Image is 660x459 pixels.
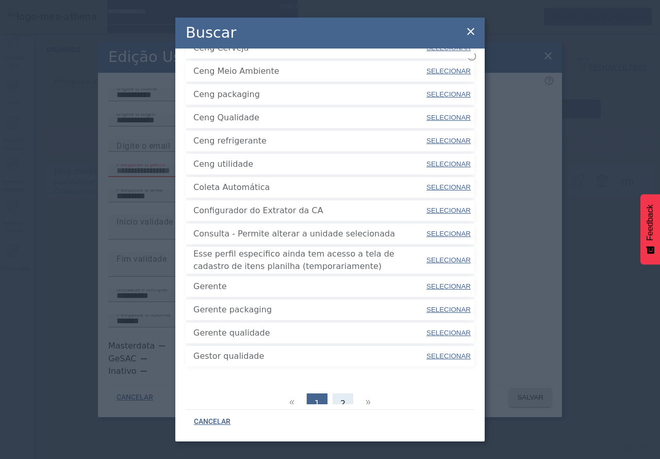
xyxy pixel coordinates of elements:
button: SELECIONAR [425,251,472,270]
button: SELECIONAR [425,277,472,296]
span: 2 [340,398,345,410]
span: SELECIONAR [426,67,471,75]
button: Feedback - Mostrar pesquisa [640,194,660,264]
span: SELECIONAR [426,230,471,238]
span: Ceng packaging [193,88,425,101]
span: SELECIONAR [426,329,471,337]
button: CANCELAR [186,413,239,431]
span: SELECIONAR [426,207,471,214]
span: Configurador do Extrator da CA [193,204,425,217]
h2: Buscar [186,22,236,44]
span: SELECIONAR [426,137,471,145]
button: SELECIONAR [425,39,472,57]
span: Ceng refrigerante [193,135,425,147]
button: SELECIONAR [425,347,472,366]
span: SELECIONAR [426,90,471,98]
button: SELECIONAR [425,201,472,220]
button: SELECIONAR [425,324,472,342]
span: Gerente packaging [193,304,425,316]
button: SELECIONAR [425,300,472,319]
span: Coleta Automática [193,181,425,194]
span: Gestor qualidade [193,350,425,362]
button: SELECIONAR [425,132,472,150]
span: SELECIONAR [426,306,471,313]
span: Gerente qualidade [193,327,425,339]
span: Ceng Meio Ambiente [193,65,425,77]
span: Ceng Qualidade [193,112,425,124]
button: SELECIONAR [425,155,472,173]
span: Ceng utilidade [193,158,425,170]
span: SELECIONAR [426,256,471,264]
span: CANCELAR [194,417,230,427]
span: Gerente [193,280,425,293]
span: SELECIONAR [426,114,471,121]
span: SELECIONAR [426,282,471,290]
span: Esse perfil especifico ainda tem acesso a tela de cadastro de itens planilha (temporariamente) [193,248,425,273]
span: Feedback [646,204,655,241]
span: SELECIONAR [426,352,471,360]
span: SELECIONAR [426,160,471,168]
button: SELECIONAR [425,225,472,243]
button: SELECIONAR [425,62,472,81]
span: SELECIONAR [426,183,471,191]
button: SELECIONAR [425,178,472,197]
button: SELECIONAR [425,85,472,104]
button: SELECIONAR [425,108,472,127]
span: Consulta - Permite alterar a unidade selecionada [193,228,425,240]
